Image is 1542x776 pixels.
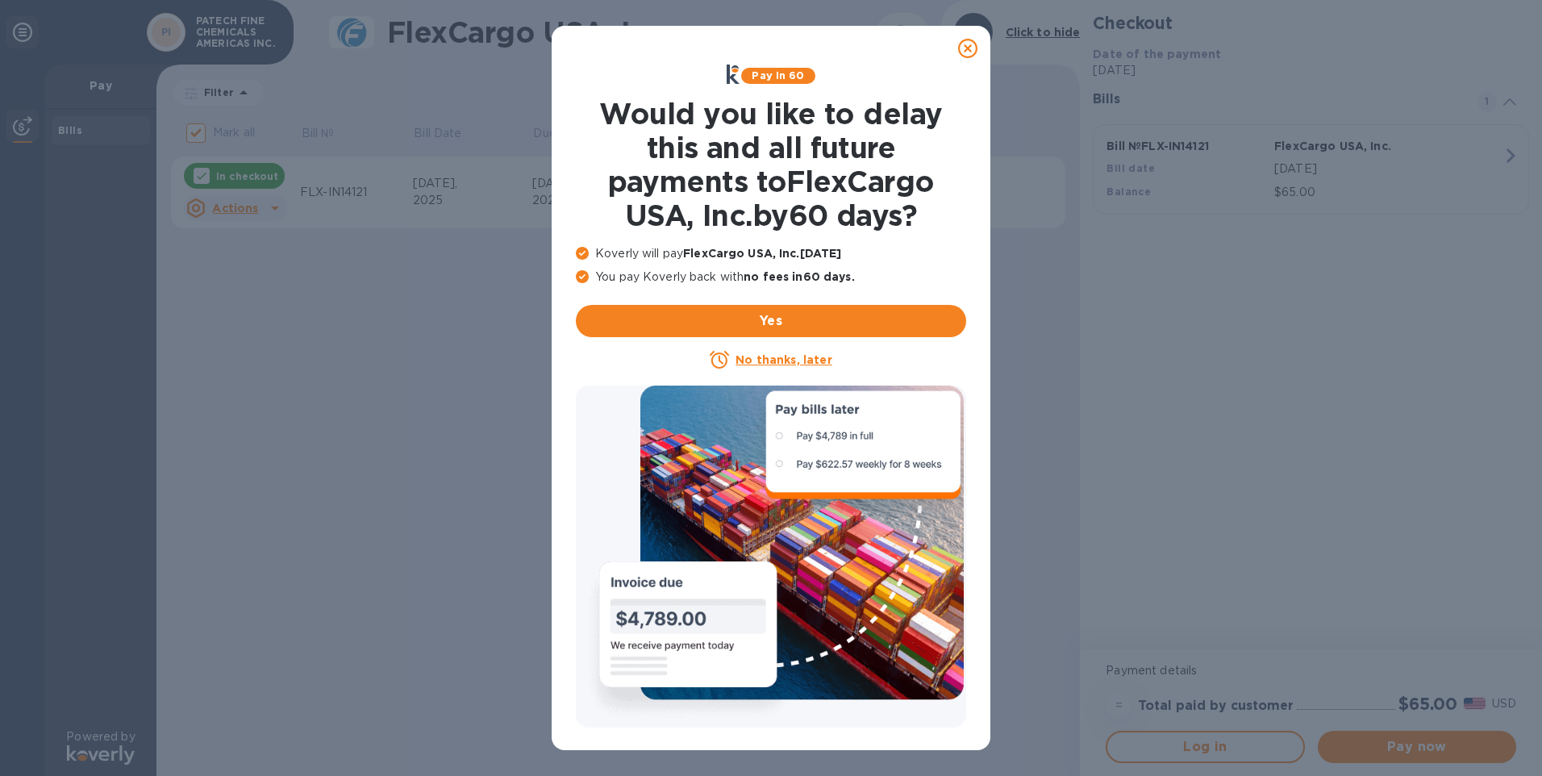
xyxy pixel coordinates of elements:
p: You pay Koverly back with [576,269,966,286]
span: Yes [589,311,953,331]
b: Pay in 60 [752,69,804,81]
b: FlexCargo USA, Inc. [DATE] [683,247,841,260]
button: Yes [576,305,966,337]
h1: Would you like to delay this and all future payments to FlexCargo USA, Inc. by 60 days ? [576,97,966,232]
p: Koverly will pay [576,245,966,262]
u: No thanks, later [736,353,831,366]
b: no fees in 60 days . [744,270,854,283]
